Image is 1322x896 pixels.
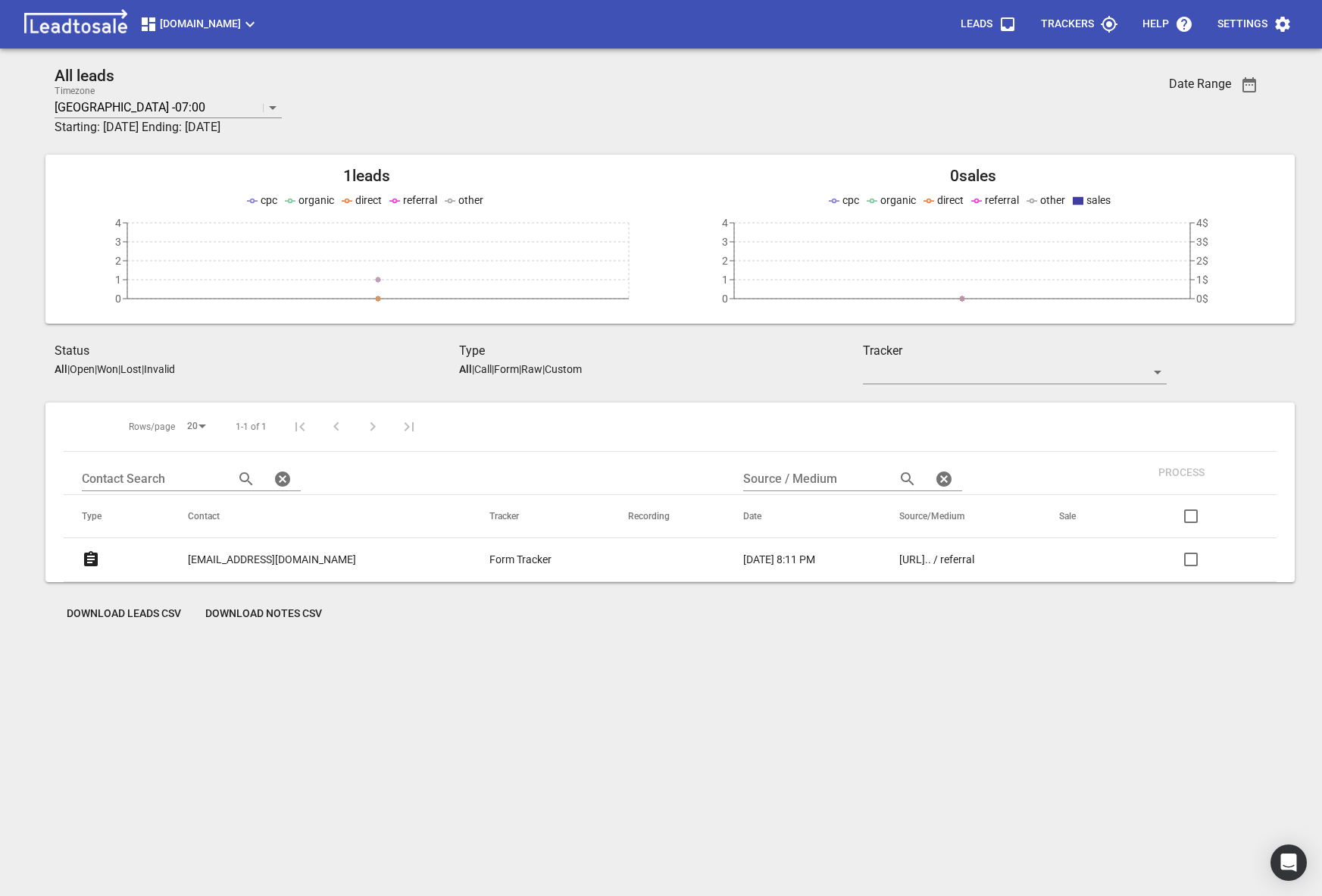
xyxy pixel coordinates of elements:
p: [EMAIL_ADDRESS][DOMAIN_NAME] [188,552,356,568]
tspan: 3 [115,236,121,248]
p: Trackers [1041,17,1094,32]
th: Tracker [471,495,610,538]
p: Open [70,363,95,375]
th: Source/Medium [881,495,1041,538]
p: Help [1142,17,1169,32]
span: other [1040,194,1065,206]
h2: 1 leads [64,167,670,186]
svg: Form [82,550,100,569]
button: Download Notes CSV [193,600,334,628]
p: Settings [1217,17,1267,32]
span: referral [985,194,1019,206]
span: Rows/page [129,421,175,434]
span: organic [880,194,916,206]
tspan: 4 [115,217,121,229]
tspan: 4 [722,217,728,229]
p: Leads [961,17,992,32]
span: Download Leads CSV [67,606,181,622]
p: Lost [120,363,142,375]
h2: All leads [55,67,1065,86]
a: Form Tracker [489,552,567,568]
span: | [142,363,144,375]
p: [GEOGRAPHIC_DATA] -07:00 [55,99,205,116]
tspan: 2$ [1196,255,1208,267]
a: [EMAIL_ADDRESS][DOMAIN_NAME] [188,541,356,578]
aside: All [459,363,472,375]
tspan: 3$ [1196,236,1208,248]
tspan: 1$ [1196,274,1208,286]
span: direct [355,194,382,206]
tspan: 0 [722,293,728,305]
button: Date Range [1231,67,1267,103]
th: Sale [1041,495,1128,538]
p: Custom [545,363,582,375]
tspan: 2 [115,255,121,267]
p: Won [97,363,118,375]
h3: Date Range [1169,77,1231,91]
p: [DATE] 8:11 PM [743,552,815,568]
img: logo [18,9,133,39]
a: [DATE] 8:11 PM [743,552,839,568]
label: Timezone [55,86,95,96]
span: | [118,363,120,375]
span: direct [937,194,964,206]
div: Open Intercom Messenger [1270,844,1307,881]
tspan: 1 [722,274,728,286]
p: Raw [521,363,542,375]
span: [DOMAIN_NAME] [139,15,259,33]
tspan: 0$ [1196,293,1208,305]
th: Date [725,495,881,538]
span: | [95,363,97,375]
h3: Tracker [863,342,1166,360]
p: Invalid [144,363,175,375]
span: | [519,363,521,375]
span: sales [1086,194,1111,206]
p: Form Tracker [489,552,552,568]
span: cpc [261,194,277,206]
h2: 0 sales [670,167,1277,186]
tspan: 0 [115,293,121,305]
p: Form [494,363,519,375]
button: Download Leads CSV [55,600,193,628]
h3: Type [459,342,864,360]
th: Recording [610,495,726,538]
span: | [492,363,494,375]
span: 1-1 of 1 [236,421,267,434]
p: Call [474,363,492,375]
span: | [542,363,545,375]
tspan: 2 [722,255,728,267]
h3: Starting: [DATE] Ending: [DATE] [55,118,1065,136]
span: referral [403,194,437,206]
tspan: 1 [115,274,121,286]
a: [URL].. / referral [899,541,999,578]
span: other [458,194,483,206]
span: | [472,363,474,375]
span: Download Notes CSV [205,606,322,622]
span: | [67,363,70,375]
th: Type [64,495,170,538]
span: cpc [842,194,859,206]
button: [DOMAIN_NAME] [133,9,265,39]
th: Contact [170,495,471,538]
h3: Status [55,342,459,360]
aside: All [55,363,67,375]
tspan: 3 [722,236,728,248]
div: 20 [181,416,211,437]
tspan: 4$ [1196,217,1208,229]
p: https://www.digger-hire.co.nz/ / referral [899,552,974,568]
span: organic [298,194,334,206]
